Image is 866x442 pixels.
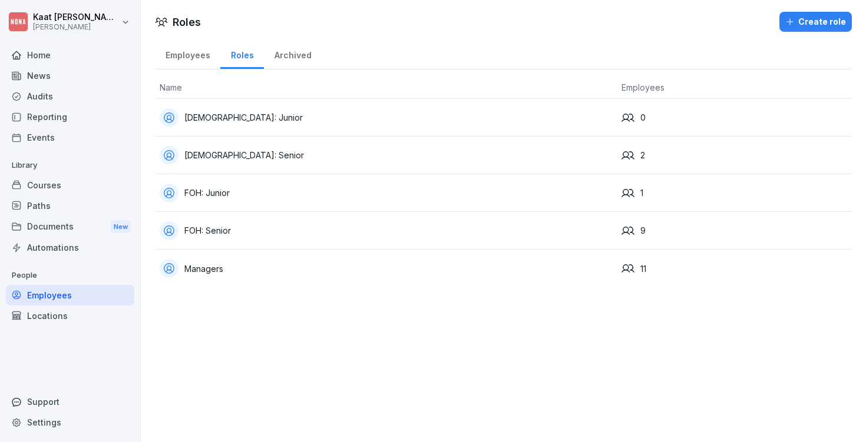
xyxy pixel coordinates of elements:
p: People [6,266,134,285]
a: News [6,65,134,86]
a: Home [6,45,134,65]
div: Documents [6,216,134,238]
p: Library [6,156,134,175]
div: 1 [622,187,847,200]
a: Settings [6,412,134,433]
th: Employees [617,77,852,99]
a: Roles [220,39,264,69]
div: 0 [622,111,847,124]
div: Managers [160,259,612,278]
div: Create role [785,15,846,28]
div: FOH: Senior [160,221,612,240]
a: Automations [6,237,134,258]
a: Reporting [6,107,134,127]
a: Employees [155,39,220,69]
a: Courses [6,175,134,195]
div: New [111,220,131,234]
a: Employees [6,285,134,305]
div: 9 [622,224,847,237]
div: [DEMOGRAPHIC_DATA]: Junior [160,108,612,127]
div: [DEMOGRAPHIC_DATA]: Senior [160,146,612,165]
p: Kaat [PERSON_NAME] [33,12,119,22]
h1: Roles [173,14,201,30]
a: DocumentsNew [6,216,134,238]
a: Events [6,127,134,148]
a: Locations [6,305,134,326]
div: Support [6,391,134,412]
th: Name [155,77,617,99]
a: Paths [6,195,134,216]
div: 2 [622,149,847,162]
div: 11 [622,262,847,275]
div: FOH: Junior [160,184,612,202]
a: Archived [264,39,322,69]
p: [PERSON_NAME] [33,23,119,31]
a: Audits [6,86,134,107]
button: Create role [779,12,852,32]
